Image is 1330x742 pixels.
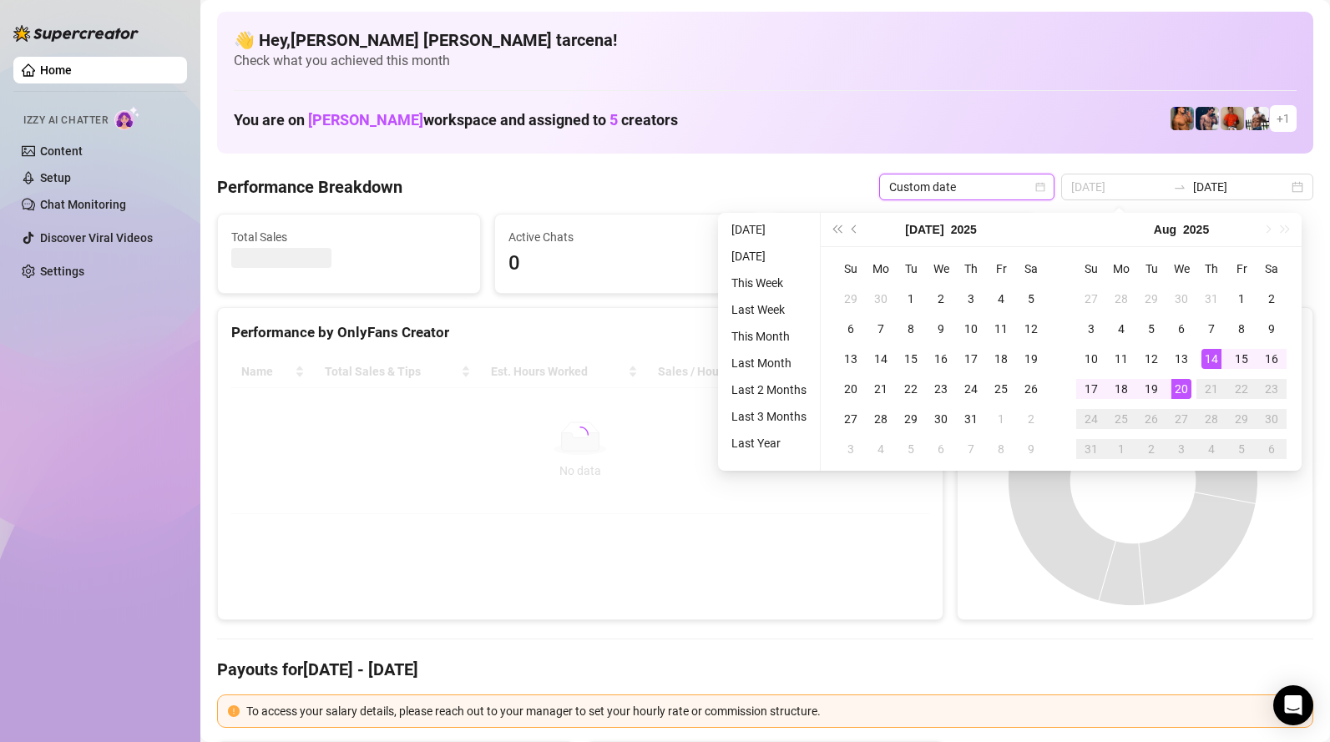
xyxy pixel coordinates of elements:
li: Last 2 Months [725,380,813,400]
th: Tu [1136,254,1166,284]
td: 2025-07-14 [866,344,896,374]
div: 29 [901,409,921,429]
td: 2025-08-06 [926,434,956,464]
td: 2025-07-21 [866,374,896,404]
td: 2025-07-25 [986,374,1016,404]
div: 4 [1201,439,1221,459]
span: 5 [609,111,618,129]
div: 25 [1111,409,1131,429]
td: 2025-08-07 [1196,314,1226,344]
td: 2025-08-15 [1226,344,1257,374]
span: swap-right [1173,180,1186,194]
td: 2025-09-06 [1257,434,1287,464]
div: 27 [1081,289,1101,309]
div: 31 [1201,289,1221,309]
td: 2025-07-07 [866,314,896,344]
div: Performance by OnlyFans Creator [231,321,929,344]
td: 2025-08-14 [1196,344,1226,374]
span: [PERSON_NAME] [308,111,423,129]
div: 1 [1231,289,1252,309]
td: 2025-08-16 [1257,344,1287,374]
td: 2025-07-26 [1016,374,1046,404]
td: 2025-08-08 [1226,314,1257,344]
div: 30 [1171,289,1191,309]
td: 2025-07-06 [836,314,866,344]
td: 2025-08-23 [1257,374,1287,404]
td: 2025-07-03 [956,284,986,314]
a: Discover Viral Videos [40,231,153,245]
div: 13 [1171,349,1191,369]
td: 2025-08-06 [1166,314,1196,344]
td: 2025-07-23 [926,374,956,404]
th: Su [1076,254,1106,284]
td: 2025-08-11 [1106,344,1136,374]
td: 2025-07-13 [836,344,866,374]
td: 2025-08-30 [1257,404,1287,434]
div: 2 [1141,439,1161,459]
button: Previous month (PageUp) [846,213,864,246]
td: 2025-08-28 [1196,404,1226,434]
div: 22 [1231,379,1252,399]
td: 2025-08-31 [1076,434,1106,464]
li: This Month [725,326,813,346]
td: 2025-08-18 [1106,374,1136,404]
li: Last 3 Months [725,406,813,427]
div: 23 [931,379,951,399]
td: 2025-07-24 [956,374,986,404]
div: 31 [961,409,981,429]
td: 2025-08-02 [1257,284,1287,314]
td: 2025-08-03 [1076,314,1106,344]
td: 2025-08-29 [1226,404,1257,434]
div: 5 [1141,319,1161,339]
td: 2025-06-29 [836,284,866,314]
div: 2 [931,289,951,309]
div: 14 [1201,349,1221,369]
button: Choose a year [951,213,977,246]
button: Choose a month [905,213,943,246]
a: Settings [40,265,84,278]
div: 14 [871,349,891,369]
a: Setup [40,171,71,184]
div: 5 [901,439,921,459]
td: 2025-07-11 [986,314,1016,344]
td: 2025-07-02 [926,284,956,314]
td: 2025-07-18 [986,344,1016,374]
div: 20 [841,379,861,399]
td: 2025-09-03 [1166,434,1196,464]
div: 26 [1021,379,1041,399]
img: Justin [1221,107,1244,130]
span: Check what you achieved this month [234,52,1297,70]
div: 23 [1262,379,1282,399]
td: 2025-08-17 [1076,374,1106,404]
div: 30 [871,289,891,309]
div: 20 [1171,379,1191,399]
div: 5 [1231,439,1252,459]
td: 2025-07-30 [1166,284,1196,314]
td: 2025-08-07 [956,434,986,464]
td: 2025-07-09 [926,314,956,344]
td: 2025-09-04 [1196,434,1226,464]
img: logo-BBDzfeDw.svg [13,25,139,42]
td: 2025-08-08 [986,434,1016,464]
div: 7 [961,439,981,459]
li: [DATE] [725,246,813,266]
div: 6 [931,439,951,459]
span: 0 [508,248,744,280]
div: To access your salary details, please reach out to your manager to set your hourly rate or commis... [246,702,1302,720]
span: loading [569,423,592,447]
td: 2025-08-26 [1136,404,1166,434]
img: AI Chatter [114,106,140,130]
img: JG [1171,107,1194,130]
th: Fr [1226,254,1257,284]
td: 2025-09-05 [1226,434,1257,464]
div: 7 [871,319,891,339]
li: Last Week [725,300,813,320]
td: 2025-08-04 [866,434,896,464]
td: 2025-07-30 [926,404,956,434]
td: 2025-07-20 [836,374,866,404]
td: 2025-07-22 [896,374,926,404]
span: + 1 [1277,109,1290,128]
div: 4 [871,439,891,459]
button: Choose a year [1183,213,1209,246]
div: 29 [841,289,861,309]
